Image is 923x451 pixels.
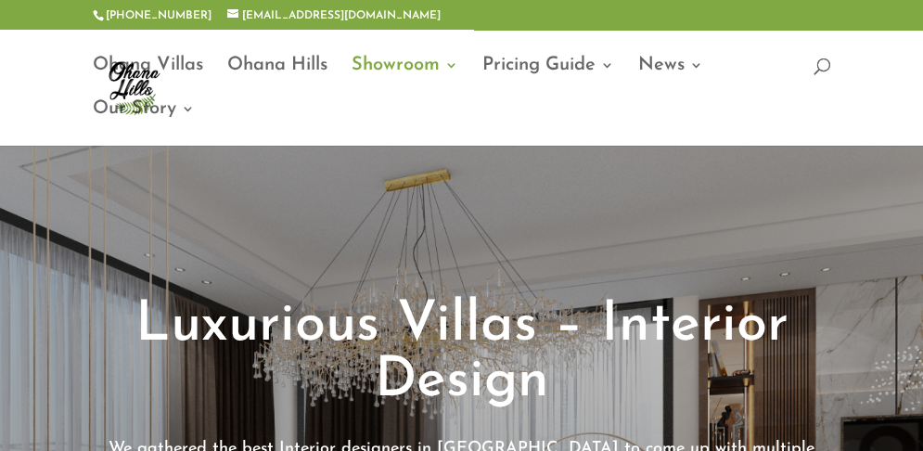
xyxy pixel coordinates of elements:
[106,10,212,21] a: [PHONE_NUMBER]
[638,58,703,102] a: News
[93,58,203,102] a: Ohana Villas
[96,50,171,124] img: ohana-hills
[93,298,831,419] h1: Luxurious Villas – Interior Design
[482,58,614,102] a: Pricing Guide
[227,58,327,102] a: Ohana Hills
[352,58,458,102] a: Showroom
[93,102,195,146] a: Our Story
[227,10,441,21] a: [EMAIL_ADDRESS][DOMAIN_NAME]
